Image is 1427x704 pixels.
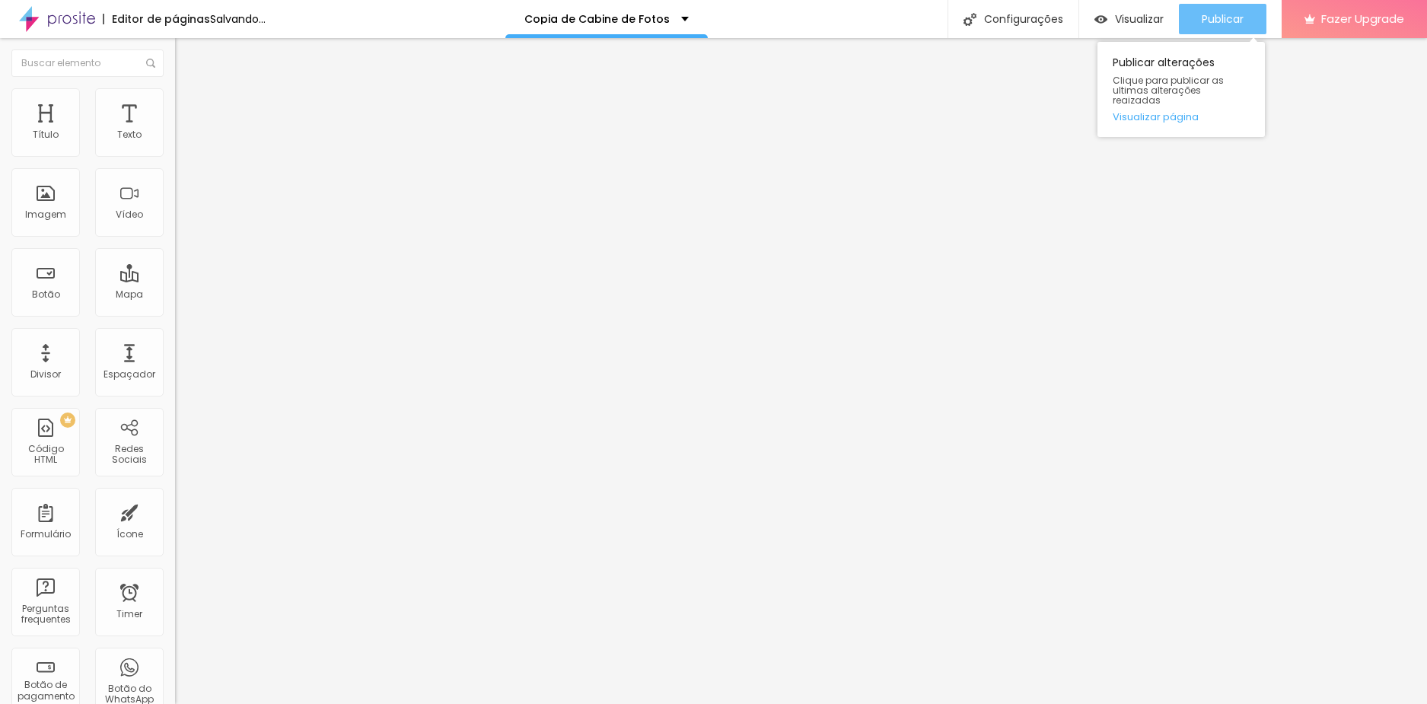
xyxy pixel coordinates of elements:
img: Icone [146,59,155,68]
iframe: Editor [175,38,1427,704]
div: Ícone [116,529,143,540]
div: Botão de pagamento [15,680,75,702]
div: Vídeo [116,209,143,220]
span: Visualizar [1115,13,1164,25]
a: Visualizar página [1113,112,1250,122]
span: Clique para publicar as ultimas alterações reaizadas [1113,75,1250,106]
button: Publicar [1179,4,1266,34]
div: Botão [32,289,60,300]
input: Buscar elemento [11,49,164,77]
div: Redes Sociais [99,444,159,466]
span: Publicar [1202,13,1244,25]
div: Imagem [25,209,66,220]
img: Icone [964,13,976,26]
p: Copia de Cabine de Fotos [524,14,670,24]
div: Perguntas frequentes [15,604,75,626]
div: Título [33,129,59,140]
span: Fazer Upgrade [1321,12,1404,25]
div: Salvando... [210,14,266,24]
div: Publicar alterações [1097,42,1265,137]
div: Código HTML [15,444,75,466]
div: Editor de páginas [103,14,210,24]
div: Divisor [30,369,61,380]
img: view-1.svg [1094,13,1107,26]
button: Visualizar [1079,4,1179,34]
div: Mapa [116,289,143,300]
div: Texto [117,129,142,140]
div: Formulário [21,529,71,540]
div: Espaçador [104,369,155,380]
div: Timer [116,609,142,620]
